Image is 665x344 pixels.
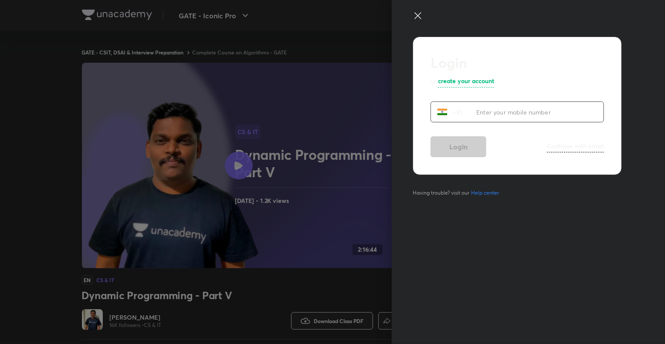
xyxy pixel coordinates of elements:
[438,76,494,85] h6: create your account
[469,189,501,197] a: Help center
[547,141,604,150] h6: Continue with email
[448,108,466,117] p: +91
[413,189,502,197] span: Having trouble? visit our
[431,136,486,157] button: Login
[431,76,436,88] p: or
[476,103,604,121] input: Enter your mobile number
[547,141,604,152] a: Continue with email
[437,107,448,117] img: India
[431,54,604,71] h2: Login
[438,76,494,88] a: create your account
